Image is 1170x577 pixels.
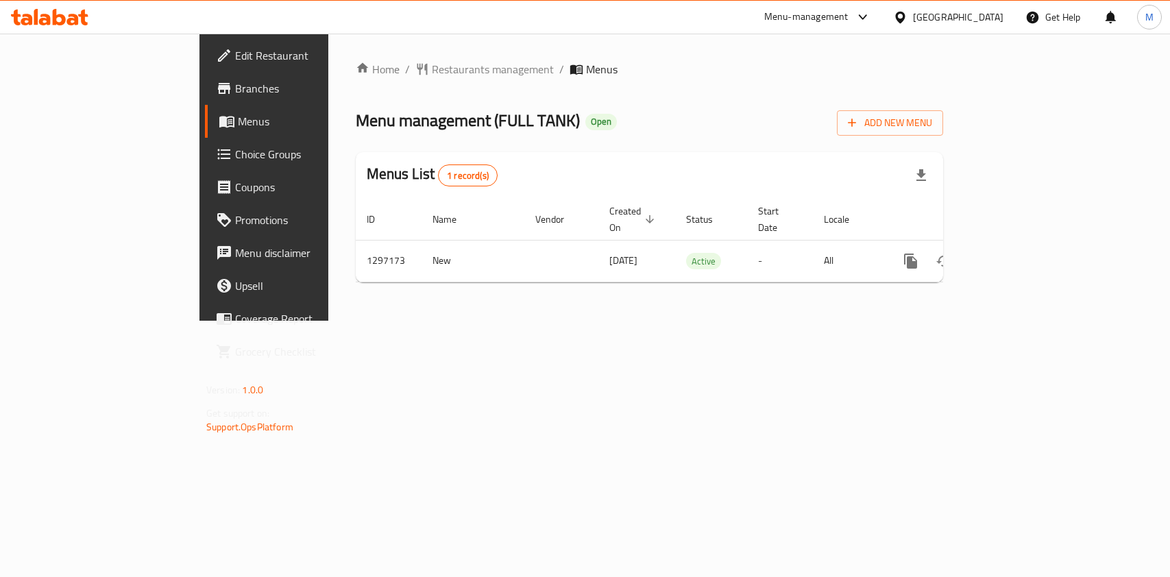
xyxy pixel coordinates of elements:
span: Branches [235,80,384,97]
a: Edit Restaurant [205,39,395,72]
li: / [405,61,410,77]
span: Name [432,211,474,228]
div: Total records count [438,164,498,186]
a: Branches [205,72,395,105]
span: Get support on: [206,404,269,422]
button: Change Status [927,245,960,278]
span: Menus [586,61,618,77]
span: Menu disclaimer [235,245,384,261]
a: Upsell [205,269,395,302]
span: 1 record(s) [439,169,497,182]
div: Active [686,253,721,269]
h2: Menus List [367,164,498,186]
span: Promotions [235,212,384,228]
span: Coupons [235,179,384,195]
span: Vendor [535,211,582,228]
a: Menu disclaimer [205,236,395,269]
span: 1.0.0 [242,381,263,399]
a: Coupons [205,171,395,204]
span: ID [367,211,393,228]
div: Export file [905,159,938,192]
a: Promotions [205,204,395,236]
span: M [1145,10,1154,25]
span: Version: [206,381,240,399]
span: Menus [238,113,384,130]
table: enhanced table [356,199,1037,282]
a: Restaurants management [415,61,554,77]
button: more [894,245,927,278]
td: - [747,240,813,282]
span: Restaurants management [432,61,554,77]
nav: breadcrumb [356,61,943,77]
span: Choice Groups [235,146,384,162]
span: Start Date [758,203,796,236]
span: Coverage Report [235,310,384,327]
span: Status [686,211,731,228]
li: / [559,61,564,77]
a: Menus [205,105,395,138]
span: Edit Restaurant [235,47,384,64]
a: Support.OpsPlatform [206,418,293,436]
th: Actions [883,199,1037,241]
a: Grocery Checklist [205,335,395,368]
td: New [422,240,524,282]
a: Coverage Report [205,302,395,335]
span: Upsell [235,278,384,294]
div: Menu-management [764,9,849,25]
div: Open [585,114,617,130]
button: Add New Menu [837,110,943,136]
span: Menu management ( FULL TANK ) [356,105,580,136]
span: Grocery Checklist [235,343,384,360]
span: Open [585,116,617,127]
span: Add New Menu [848,114,932,132]
span: [DATE] [609,251,637,269]
td: All [813,240,883,282]
span: Created On [609,203,659,236]
div: [GEOGRAPHIC_DATA] [913,10,1003,25]
span: Locale [824,211,867,228]
a: Choice Groups [205,138,395,171]
span: Active [686,254,721,269]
